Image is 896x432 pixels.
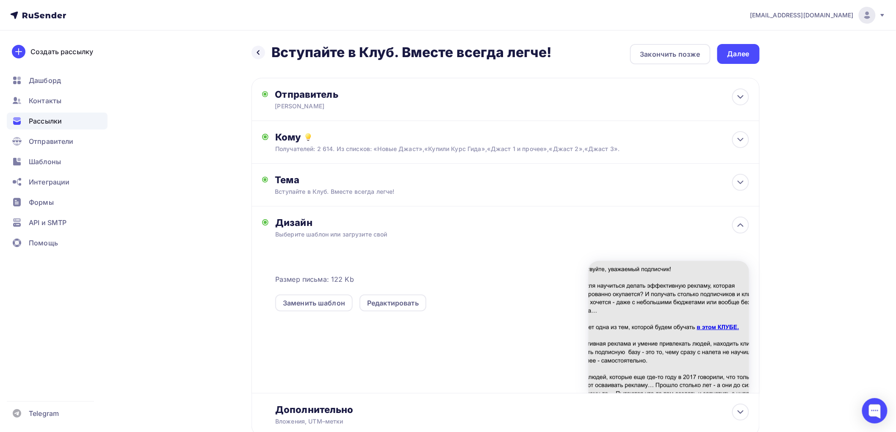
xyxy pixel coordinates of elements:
[727,49,749,59] div: Далее
[275,187,426,196] div: Вступайте в Клуб. Вместе всегда легче!
[275,88,458,100] div: Отправитель
[29,116,62,126] span: Рассылки
[29,408,59,418] span: Telegram
[275,274,354,284] span: Размер письма: 122 Kb
[275,404,749,415] div: Дополнительно
[7,153,108,170] a: Шаблоны
[367,298,419,308] div: Редактировать
[29,136,74,146] span: Отправители
[275,230,702,239] div: Выберите шаблон или загрузите свой
[750,7,886,24] a: [EMAIL_ADDRESS][DOMAIN_NAME]
[29,177,69,187] span: Интеграции
[30,47,93,57] div: Создать рассылку
[275,102,440,110] div: [PERSON_NAME]
[283,298,345,308] div: Заменить шаблон
[7,92,108,109] a: Контакты
[7,72,108,89] a: Дашборд
[29,157,61,167] span: Шаблоны
[29,96,61,106] span: Контакты
[275,417,702,426] div: Вложения, UTM–метки
[275,174,442,186] div: Тема
[272,44,552,61] h2: Вступайте в Клуб. Вместе всегда легче!
[29,217,66,228] span: API и SMTP
[7,194,108,211] a: Формы
[7,133,108,150] a: Отправители
[29,75,61,85] span: Дашборд
[750,11,854,19] span: [EMAIL_ADDRESS][DOMAIN_NAME]
[7,113,108,129] a: Рассылки
[275,145,702,153] div: Получателей: 2 614. Из списков: «Новые Джаст»,«Купили Курс Гида»,«Джаст 1 и прочее»,«Джаст 2»,«Дж...
[29,238,58,248] span: Помощь
[275,131,749,143] div: Кому
[640,49,700,59] div: Закончить позже
[275,217,749,228] div: Дизайн
[29,197,54,207] span: Формы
